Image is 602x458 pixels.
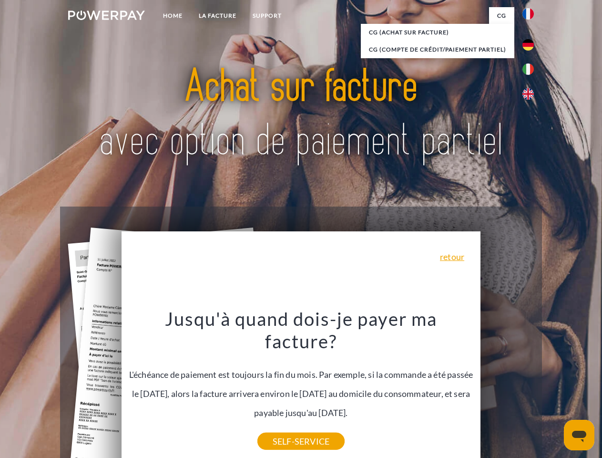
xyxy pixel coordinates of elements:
[245,7,290,24] a: Support
[191,7,245,24] a: LA FACTURE
[522,8,534,20] img: fr
[127,307,475,353] h3: Jusqu'à quand dois-je payer ma facture?
[68,10,145,20] img: logo-powerpay-white.svg
[522,88,534,100] img: en
[564,420,594,450] iframe: Bouton de lancement de la fenêtre de messagerie
[257,433,345,450] a: SELF-SERVICE
[155,7,191,24] a: Home
[440,252,464,261] a: retour
[361,24,514,41] a: CG (achat sur facture)
[522,63,534,75] img: it
[489,7,514,24] a: CG
[127,307,475,441] div: L'échéance de paiement est toujours la fin du mois. Par exemple, si la commande a été passée le [...
[91,46,511,183] img: title-powerpay_fr.svg
[361,41,514,58] a: CG (Compte de crédit/paiement partiel)
[522,39,534,51] img: de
